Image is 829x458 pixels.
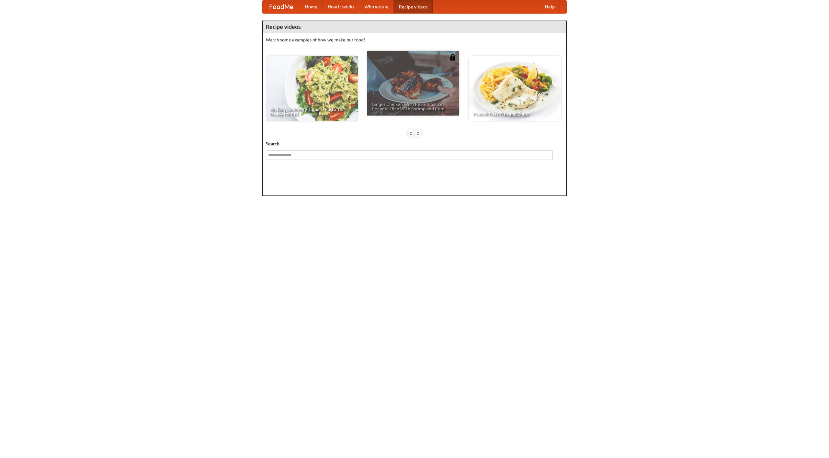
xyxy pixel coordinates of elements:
[449,54,456,61] img: 483408.png
[415,129,421,137] div: »
[408,129,414,137] div: «
[263,0,300,13] a: FoodMe
[359,0,394,13] a: Who we are
[263,20,566,33] h4: Recipe videos
[266,37,563,43] p: Watch some examples of how we make our food!
[540,0,560,13] a: Help
[270,107,353,116] span: An Easy, Summery Tomato Pasta That's Ready for Fall
[394,0,433,13] a: Recipe videos
[266,140,563,147] h5: Search
[266,56,358,121] a: An Easy, Summery Tomato Pasta That's Ready for Fall
[300,0,323,13] a: Home
[323,0,359,13] a: How it works
[473,112,556,116] span: French Fries Fish and Chips
[469,56,561,121] a: French Fries Fish and Chips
